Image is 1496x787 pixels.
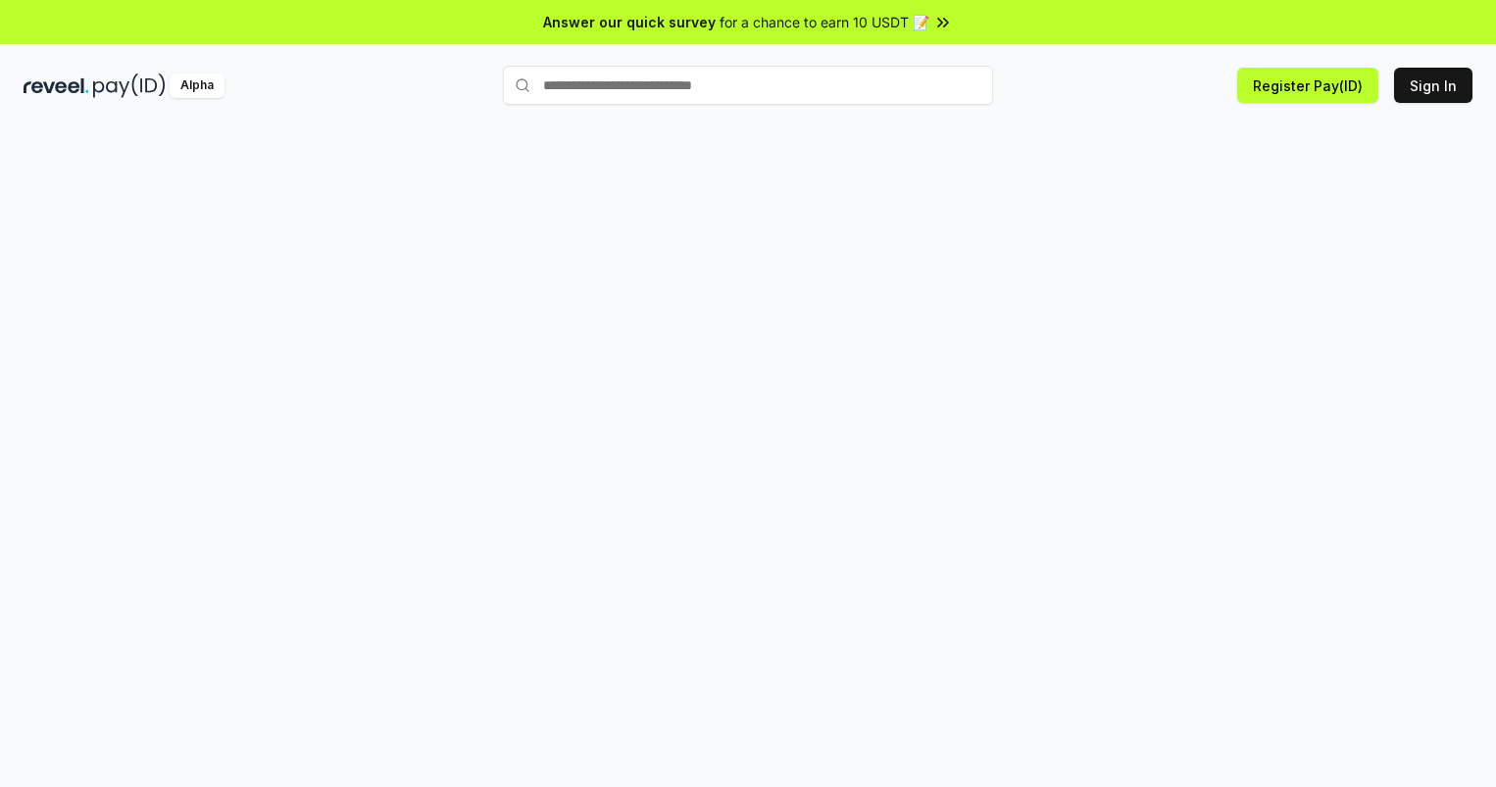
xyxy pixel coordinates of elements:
[1394,68,1472,103] button: Sign In
[170,74,224,98] div: Alpha
[93,74,166,98] img: pay_id
[1237,68,1378,103] button: Register Pay(ID)
[24,74,89,98] img: reveel_dark
[720,12,929,32] span: for a chance to earn 10 USDT 📝
[543,12,716,32] span: Answer our quick survey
